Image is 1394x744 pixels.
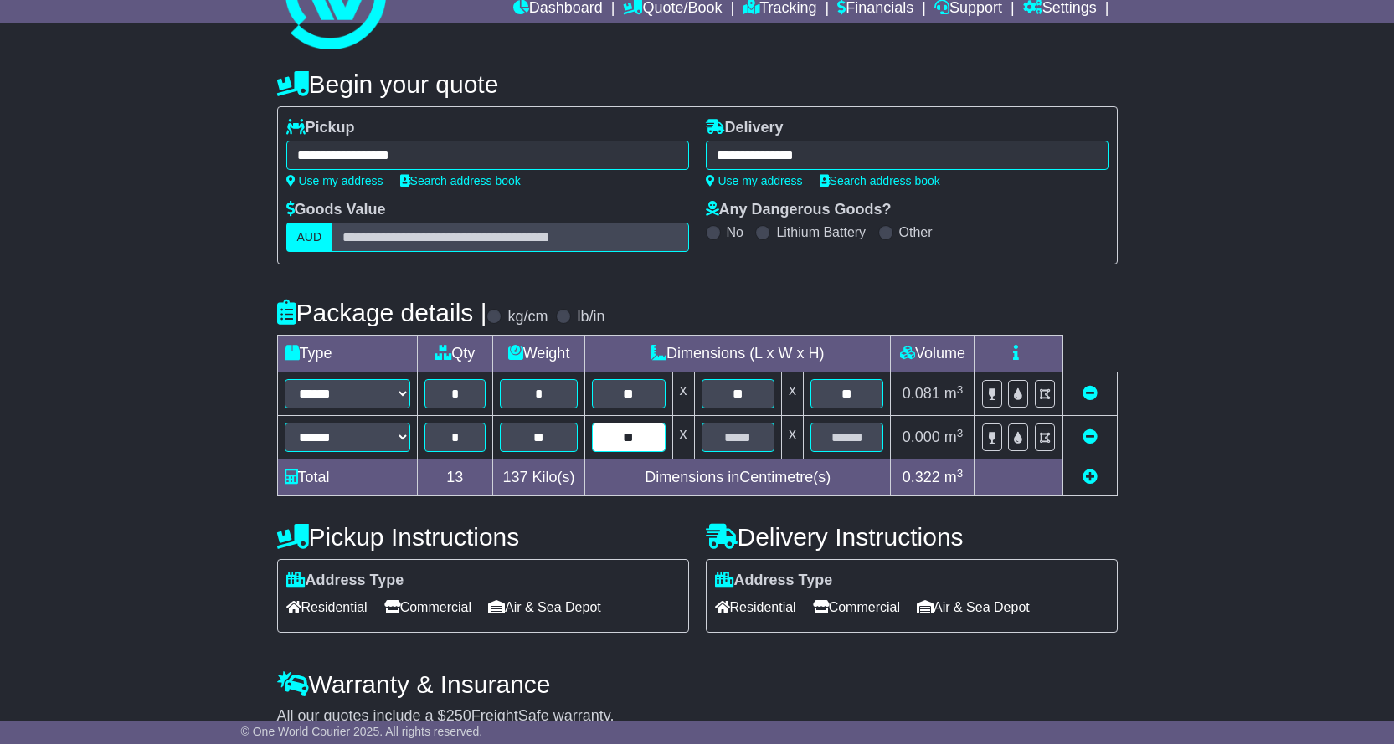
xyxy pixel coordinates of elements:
[672,416,694,459] td: x
[277,707,1118,726] div: All our quotes include a $ FreightSafe warranty.
[903,385,940,402] span: 0.081
[286,201,386,219] label: Goods Value
[277,523,689,551] h4: Pickup Instructions
[286,572,404,590] label: Address Type
[417,336,493,372] td: Qty
[503,469,528,485] span: 137
[577,308,604,326] label: lb/in
[957,467,964,480] sup: 3
[1083,428,1098,445] a: Remove this item
[384,594,471,620] span: Commercial
[286,223,333,252] label: AUD
[241,725,483,738] span: © One World Courier 2025. All rights reserved.
[446,707,471,724] span: 250
[891,336,975,372] td: Volume
[277,299,487,326] h4: Package details |
[493,336,585,372] td: Weight
[277,459,417,496] td: Total
[706,119,784,137] label: Delivery
[488,594,601,620] span: Air & Sea Depot
[715,572,833,590] label: Address Type
[706,174,803,187] a: Use my address
[944,469,964,485] span: m
[417,459,493,496] td: 13
[277,670,1118,698] h4: Warranty & Insurance
[776,224,866,240] label: Lithium Battery
[715,594,796,620] span: Residential
[585,336,891,372] td: Dimensions (L x W x H)
[507,308,548,326] label: kg/cm
[944,385,964,402] span: m
[957,383,964,396] sup: 3
[781,416,803,459] td: x
[1083,469,1098,485] a: Add new item
[944,428,964,445] span: m
[672,372,694,416] td: x
[706,523,1118,551] h4: Delivery Instructions
[903,469,940,485] span: 0.322
[400,174,521,187] a: Search address book
[286,174,383,187] a: Use my address
[781,372,803,416] td: x
[277,336,417,372] td: Type
[493,459,585,496] td: Kilo(s)
[727,224,743,240] label: No
[820,174,940,187] a: Search address book
[286,119,355,137] label: Pickup
[706,201,892,219] label: Any Dangerous Goods?
[957,427,964,439] sup: 3
[286,594,368,620] span: Residential
[1083,385,1098,402] a: Remove this item
[917,594,1030,620] span: Air & Sea Depot
[277,70,1118,98] h4: Begin your quote
[899,224,933,240] label: Other
[903,428,940,445] span: 0.000
[813,594,900,620] span: Commercial
[585,459,891,496] td: Dimensions in Centimetre(s)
